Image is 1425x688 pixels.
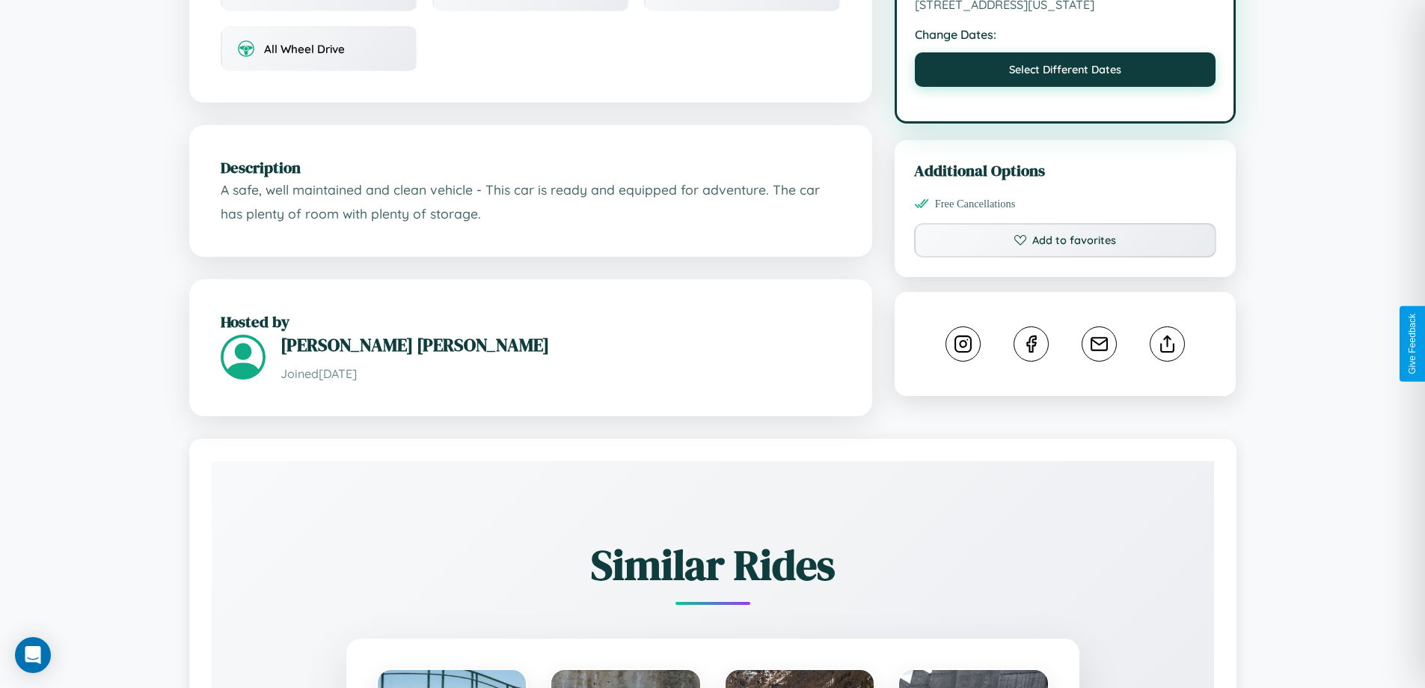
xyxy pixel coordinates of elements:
button: Add to favorites [914,223,1217,258]
h2: Hosted by [221,311,841,332]
h2: Similar Rides [264,536,1162,594]
h3: Additional Options [914,159,1217,181]
p: A safe, well maintained and clean vehicle - This car is ready and equipped for adventure. The car... [221,178,841,225]
span: Free Cancellations [935,198,1016,210]
h2: Description [221,156,841,178]
strong: Change Dates: [915,27,1216,42]
button: Select Different Dates [915,52,1216,87]
div: Open Intercom Messenger [15,637,51,673]
span: All Wheel Drive [264,42,345,56]
h3: [PERSON_NAME] [PERSON_NAME] [281,332,841,357]
div: Give Feedback [1407,314,1418,374]
p: Joined [DATE] [281,363,841,385]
